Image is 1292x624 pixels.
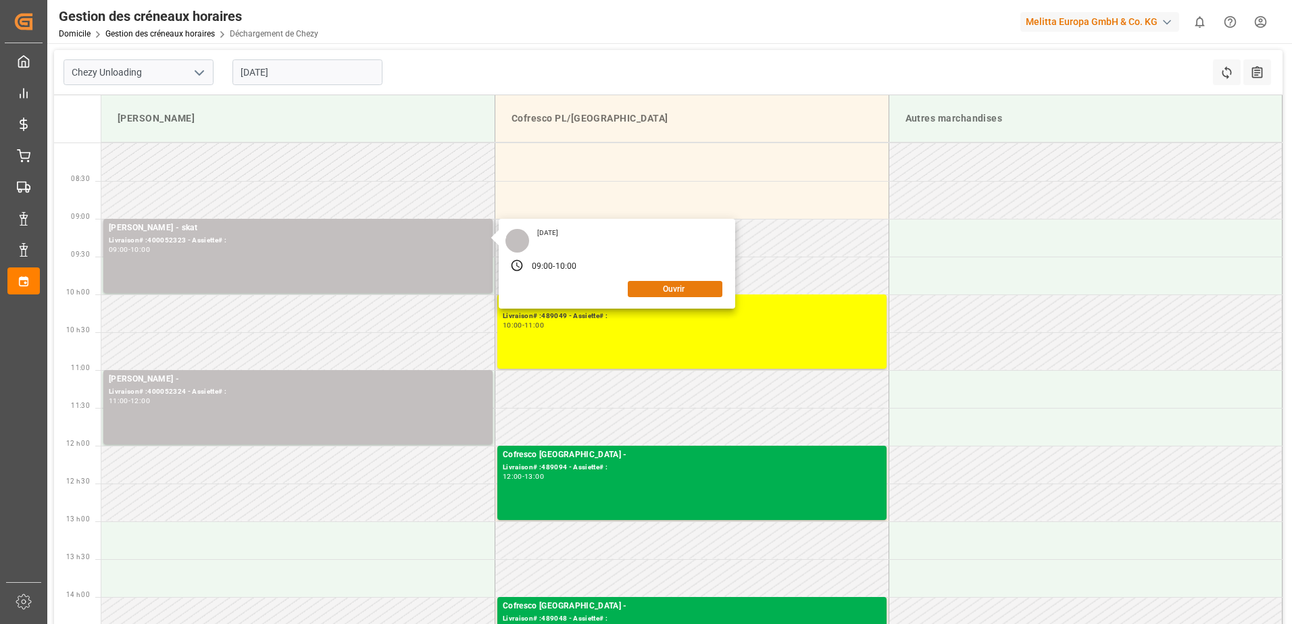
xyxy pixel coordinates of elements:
[503,462,881,473] div: Livraison# :489094 - Assiette# :
[71,364,90,371] span: 11:00
[130,246,150,253] div: 10:00
[66,591,90,598] span: 14 h 00
[66,288,90,296] span: 10 h 00
[109,235,487,246] div: Livraison# :400052323 - Assiette# :
[900,106,1272,131] div: Autres marchandises
[128,246,130,253] div: -
[189,62,209,83] button: Ouvrir le menu
[71,213,90,220] span: 09:00
[66,440,90,447] span: 12 h 00
[66,477,90,485] span: 12 h 30
[71,402,90,409] span: 11:30
[532,228,564,238] div: [DATE]
[522,322,524,328] div: -
[71,251,90,258] span: 09:30
[628,281,722,297] button: Ouvrir
[1020,9,1185,34] button: Melitta Europa GmbH & Co. KG
[109,373,487,386] div: [PERSON_NAME] -
[109,222,487,235] div: [PERSON_NAME] - skat
[59,6,318,26] div: Gestion des créneaux horaires
[522,473,524,479] div: -
[503,311,881,322] div: Livraison# :489049 - Assiette# :
[1185,7,1215,37] button: Afficher 0 nouvelles notifications
[109,246,128,253] div: 09:00
[109,398,128,404] div: 11:00
[128,398,130,404] div: -
[1215,7,1245,37] button: Centre d’aide
[503,448,881,462] div: Cofresco [GEOGRAPHIC_DATA] -
[524,322,544,328] div: 11:00
[532,261,553,273] div: 09:00
[112,106,484,131] div: [PERSON_NAME]
[64,59,214,85] input: Type à rechercher/sélectionner
[555,261,577,273] div: 10:00
[506,106,878,131] div: Cofresco PL/[GEOGRAPHIC_DATA]
[1026,15,1158,29] font: Melitta Europa GmbH & Co. KG
[66,553,90,561] span: 13 h 30
[109,386,487,398] div: Livraison# :400052324 - Assiette# :
[66,515,90,523] span: 13 h 00
[66,326,90,334] span: 10 h 30
[232,59,382,85] input: JJ-MM-AAAA
[503,322,522,328] div: 10:00
[524,473,544,479] div: 13:00
[503,473,522,479] div: 12:00
[71,175,90,182] span: 08:30
[553,261,555,273] div: -
[105,29,215,38] a: Gestion des créneaux horaires
[503,600,881,613] div: Cofresco [GEOGRAPHIC_DATA] -
[59,29,91,38] a: Domicile
[130,398,150,404] div: 12:00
